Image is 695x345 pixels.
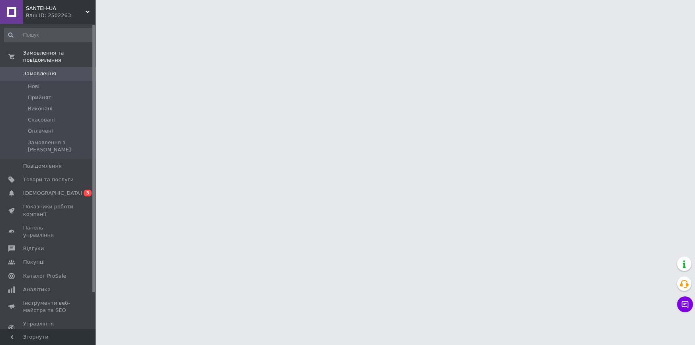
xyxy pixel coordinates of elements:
span: Товари та послуги [23,176,74,183]
span: Нові [28,83,39,90]
span: Замовлення з [PERSON_NAME] [28,139,93,153]
span: SANTEH-UA [26,5,86,12]
span: Скасовані [28,116,55,123]
span: Замовлення [23,70,56,77]
span: [DEMOGRAPHIC_DATA] [23,190,82,197]
span: Покупці [23,259,45,266]
span: Повідомлення [23,163,62,170]
span: Панель управління [23,224,74,239]
span: Каталог ProSale [23,272,66,280]
span: Інструменти веб-майстра та SEO [23,300,74,314]
input: Пошук [4,28,94,42]
button: Чат з покупцем [677,296,693,312]
span: Аналітика [23,286,51,293]
span: Прийняті [28,94,53,101]
span: Відгуки [23,245,44,252]
span: Замовлення та повідомлення [23,49,96,64]
span: Управління сайтом [23,320,74,335]
span: Показники роботи компанії [23,203,74,218]
span: 3 [84,190,92,196]
span: Оплачені [28,127,53,135]
div: Ваш ID: 2502263 [26,12,96,19]
span: Виконані [28,105,53,112]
